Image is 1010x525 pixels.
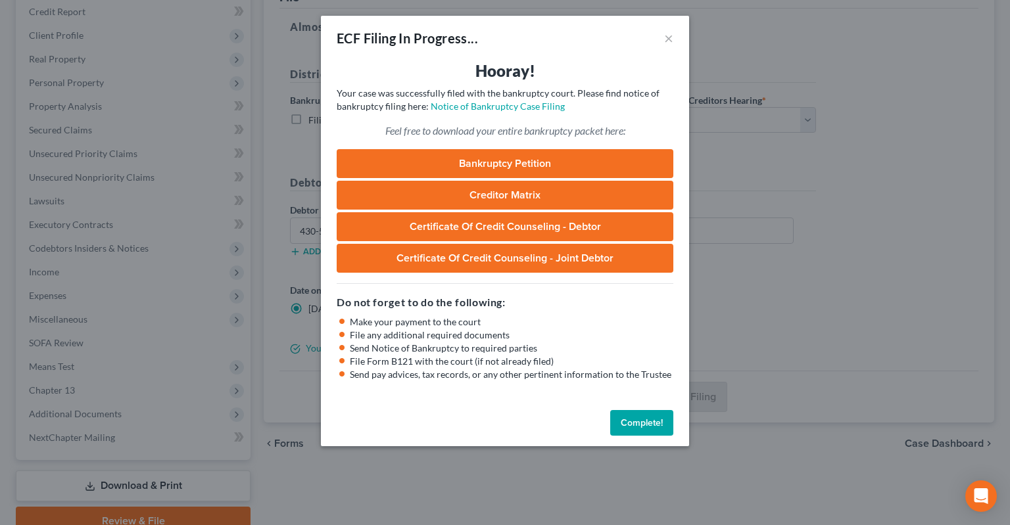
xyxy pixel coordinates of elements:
h5: Do not forget to do the following: [337,294,673,310]
li: File Form B121 with the court (if not already filed) [350,355,673,368]
a: Bankruptcy Petition [337,149,673,178]
li: Make your payment to the court [350,315,673,329]
li: Send Notice of Bankruptcy to required parties [350,342,673,355]
a: Certificate of Credit Counseling - Joint Debtor [337,244,673,273]
a: Certificate of Credit Counseling - Debtor [337,212,673,241]
li: Send pay advices, tax records, or any other pertinent information to the Trustee [350,368,673,381]
a: Notice of Bankruptcy Case Filing [431,101,565,112]
div: ECF Filing In Progress... [337,29,478,47]
button: × [664,30,673,46]
li: File any additional required documents [350,329,673,342]
div: Open Intercom Messenger [965,480,997,512]
p: Feel free to download your entire bankruptcy packet here: [337,124,673,139]
span: Your case was successfully filed with the bankruptcy court. Please find notice of bankruptcy fili... [337,87,660,112]
button: Complete! [610,410,673,436]
a: Creditor Matrix [337,181,673,210]
h3: Hooray! [337,60,673,81]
